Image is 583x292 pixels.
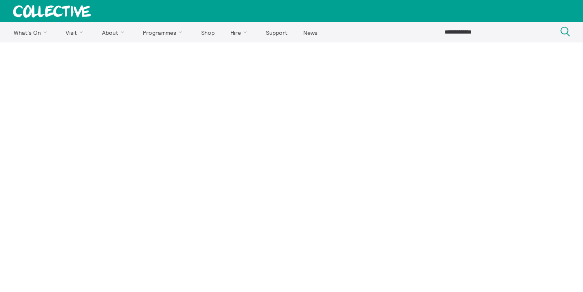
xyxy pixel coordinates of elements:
a: News [296,22,324,42]
a: Shop [194,22,221,42]
a: About [95,22,134,42]
a: Support [259,22,294,42]
a: Visit [59,22,94,42]
a: Hire [223,22,257,42]
a: Programmes [136,22,193,42]
a: What's On [6,22,57,42]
